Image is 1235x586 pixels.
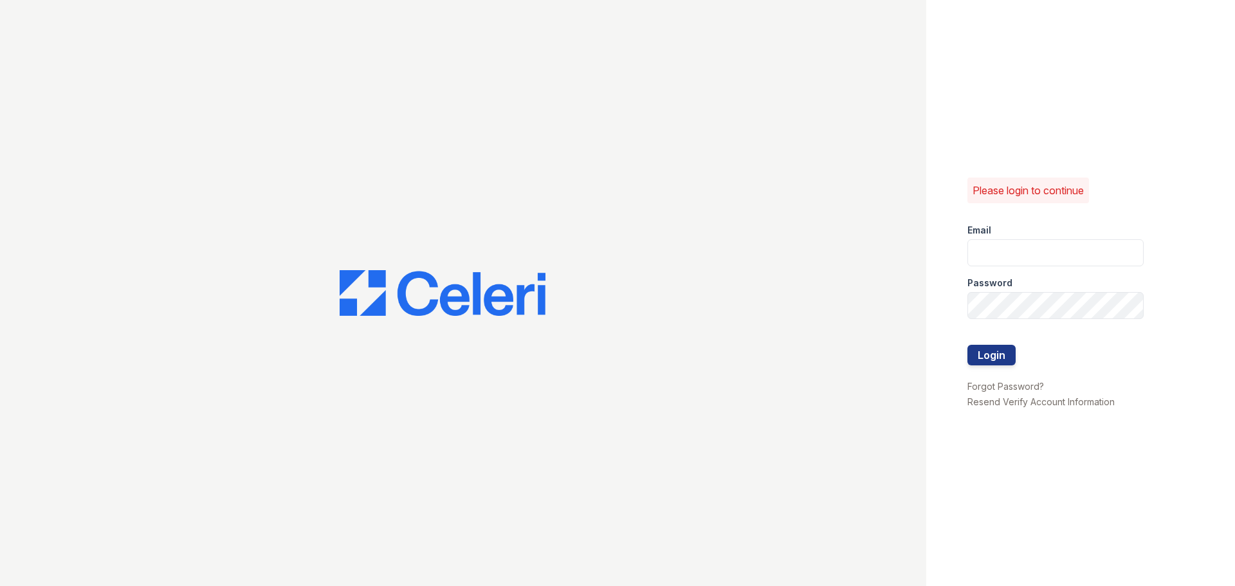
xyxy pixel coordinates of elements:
label: Email [967,224,991,237]
button: Login [967,345,1016,365]
p: Please login to continue [973,183,1084,198]
label: Password [967,277,1012,289]
img: CE_Logo_Blue-a8612792a0a2168367f1c8372b55b34899dd931a85d93a1a3d3e32e68fde9ad4.png [340,270,545,316]
a: Forgot Password? [967,381,1044,392]
a: Resend Verify Account Information [967,396,1115,407]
